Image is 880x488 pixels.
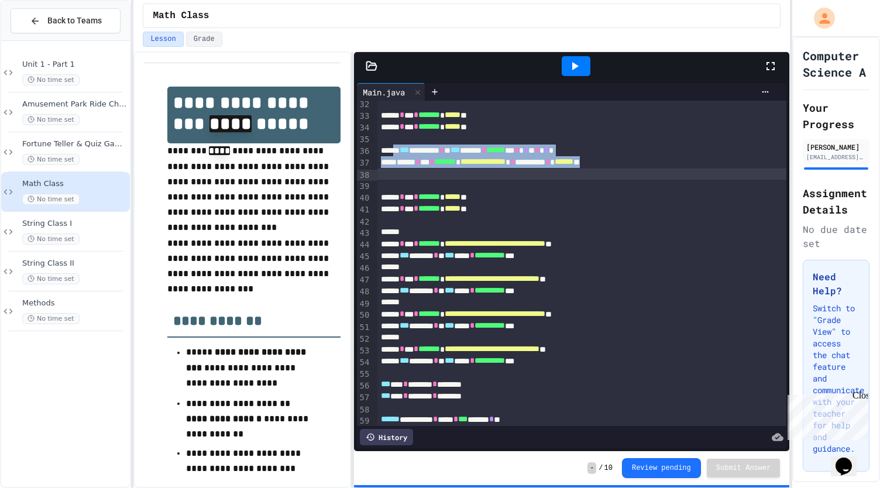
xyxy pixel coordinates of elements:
span: Submit Answer [716,463,771,473]
div: 53 [357,345,372,357]
div: 47 [357,274,372,286]
div: Main.java [357,83,425,101]
div: [PERSON_NAME] [806,142,866,152]
iframe: chat widget [831,441,868,476]
div: 39 [357,181,372,193]
span: Math Class [153,9,209,23]
h1: Computer Science A [803,47,869,80]
p: Switch to "Grade View" to access the chat feature and communicate with your teacher for help and ... [813,303,860,455]
span: String Class II [22,259,128,269]
div: 33 [357,111,372,122]
div: 50 [357,310,372,321]
span: Amusement Park Ride Check [22,99,128,109]
span: Fortune Teller & Quiz Game Challenge [22,139,128,149]
div: 34 [357,122,372,134]
span: / [599,463,603,473]
div: 54 [357,357,372,369]
div: 41 [357,204,372,216]
h2: Assignment Details [803,185,869,218]
div: 36 [357,146,372,157]
div: [EMAIL_ADDRESS][DOMAIN_NAME] [806,153,866,161]
div: No due date set [803,222,869,250]
div: My Account [802,5,838,32]
span: String Class I [22,219,128,229]
div: 48 [357,286,372,298]
h2: Your Progress [803,99,869,132]
span: No time set [22,154,80,165]
div: 55 [357,369,372,380]
div: 59 [357,415,372,427]
span: Methods [22,298,128,308]
button: Lesson [143,32,183,47]
div: 32 [357,99,372,111]
span: No time set [22,313,80,324]
div: 46 [357,263,372,274]
span: - [587,462,596,474]
div: 37 [357,157,372,169]
div: 35 [357,134,372,146]
div: 44 [357,239,372,251]
div: Main.java [357,86,411,98]
div: 51 [357,322,372,334]
div: 56 [357,380,372,392]
div: 40 [357,193,372,204]
span: Math Class [22,179,128,189]
iframe: chat widget [783,390,868,440]
div: 52 [357,334,372,345]
div: 43 [357,228,372,239]
h3: Need Help? [813,270,860,298]
div: 42 [357,216,372,228]
span: No time set [22,233,80,245]
button: Grade [186,32,222,47]
span: No time set [22,194,80,205]
div: 38 [357,170,372,181]
button: Review pending [622,458,701,478]
div: 45 [357,251,372,263]
button: Submit Answer [707,459,781,477]
span: Back to Teams [47,15,102,27]
div: 49 [357,298,372,310]
div: 57 [357,392,372,404]
span: No time set [22,114,80,125]
div: History [360,429,413,445]
span: Unit 1 - Part 1 [22,60,128,70]
div: 58 [357,404,372,416]
button: Back to Teams [11,8,121,33]
div: Chat with us now!Close [5,5,81,74]
span: No time set [22,273,80,284]
span: No time set [22,74,80,85]
span: 10 [604,463,613,473]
